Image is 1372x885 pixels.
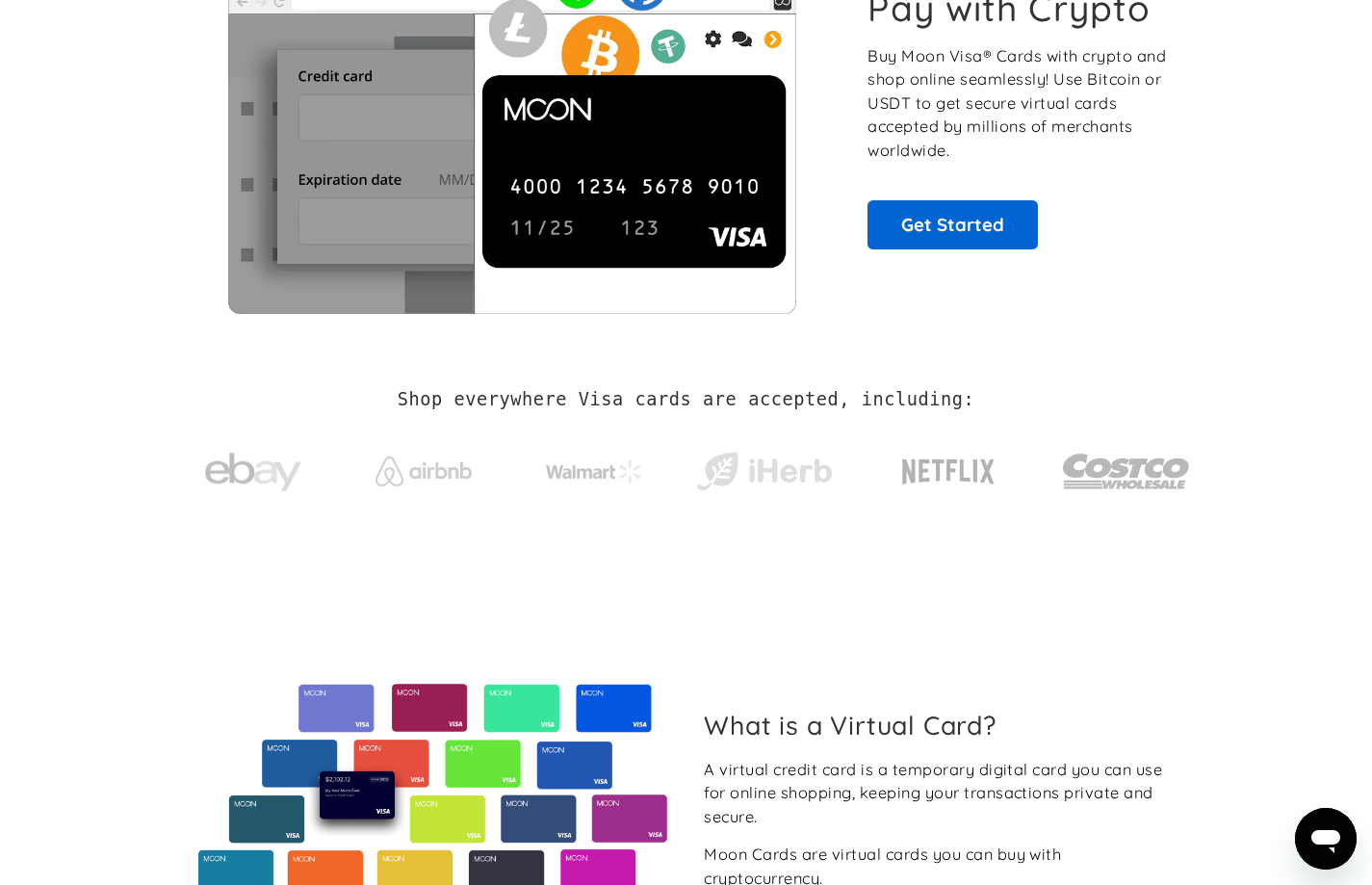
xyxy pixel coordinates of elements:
[867,200,1038,248] a: Get Started
[375,456,472,486] img: Airbnb
[863,429,1035,506] a: Netflix
[692,428,836,507] a: iHerb
[867,44,1169,163] p: Buy Moon Visa® Cards with crypto and shop online seamlessly! Use Bitcoin or USDT to get secure vi...
[704,710,1175,741] h2: What is a Virtual Card?
[692,447,836,497] img: iHerb
[351,437,495,496] a: Airbnb
[398,389,974,410] h2: Shop everywhere Visa cards are accepted, including:
[205,442,301,503] img: ebay
[900,448,997,496] img: Netflix
[1062,435,1191,508] img: Costco
[1062,416,1191,517] a: Costco
[1295,808,1357,870] iframe: Botón para iniciar la ventana de mensajería
[704,758,1175,829] div: A virtual credit card is a temporary digital card you can use for online shopping, keeping your t...
[522,441,665,493] a: Walmart
[546,460,642,483] img: Walmart
[182,423,325,512] a: ebay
